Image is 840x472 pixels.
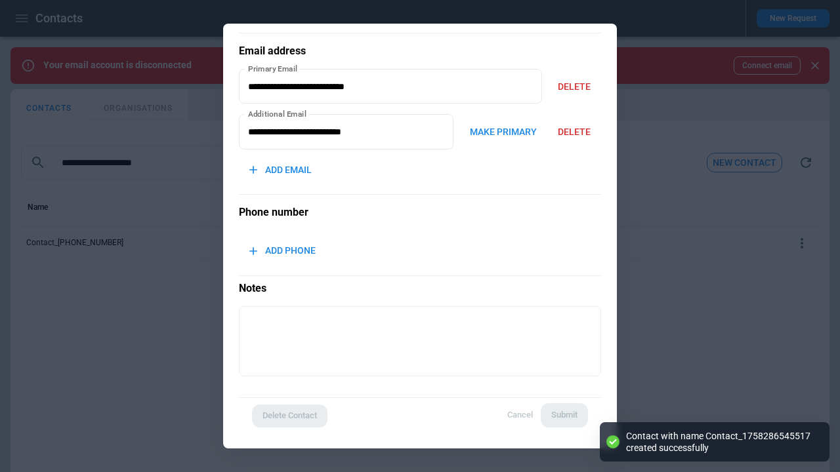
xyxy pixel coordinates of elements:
[248,108,306,119] label: Additional Email
[248,63,298,74] label: Primary Email
[239,156,322,184] button: ADD EMAIL
[239,44,601,58] h5: Email address
[626,430,816,454] div: Contact with name Contact_1758286545517 created successfully
[239,205,601,220] h5: Phone number
[547,118,601,146] button: DELETE
[459,118,547,146] button: MAKE PRIMARY
[239,275,601,296] p: Notes
[239,237,326,265] button: ADD PHONE
[547,73,601,101] button: DELETE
